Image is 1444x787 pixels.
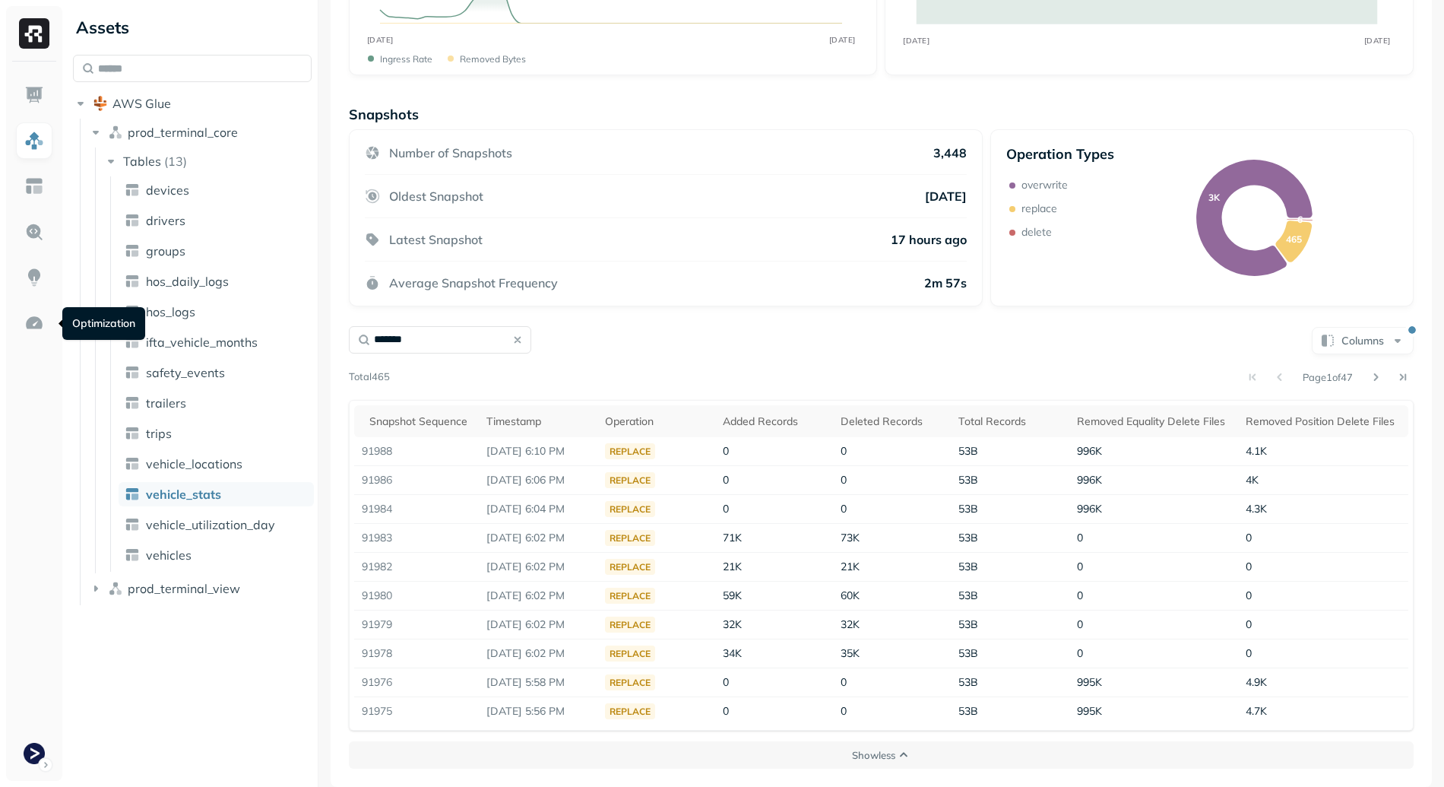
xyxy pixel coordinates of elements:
[125,365,140,380] img: table
[146,395,186,411] span: trailers
[19,18,49,49] img: Ryft
[73,15,312,40] div: Assets
[146,487,221,502] span: vehicle_stats
[958,646,978,660] span: 53B
[1077,473,1102,487] span: 996K
[146,213,185,228] span: drivers
[1364,36,1391,45] tspan: [DATE]
[389,189,483,204] p: Oldest Snapshot
[119,543,314,567] a: vehicles
[88,576,312,601] button: prod_terminal_view
[125,547,140,563] img: table
[1077,444,1102,458] span: 996K
[605,588,655,604] div: replace
[1077,560,1083,573] span: 0
[24,268,44,287] img: Insights
[1297,214,1303,225] text: 6
[354,495,480,524] td: 91984
[828,35,855,45] tspan: [DATE]
[1246,414,1401,429] div: Removed Position Delete Files
[108,581,123,596] img: namespace
[1303,370,1353,384] p: Page 1 of 47
[354,553,480,582] td: 91982
[723,589,742,602] span: 59K
[125,243,140,259] img: table
[841,444,847,458] span: 0
[841,502,847,516] span: 0
[486,473,589,487] p: Sep 11, 2025 6:06 PM
[119,452,314,476] a: vehicle_locations
[605,414,708,429] div: Operation
[924,275,967,290] p: 2m 57s
[103,149,313,173] button: Tables(13)
[605,703,655,719] div: replace
[605,501,655,517] div: replace
[24,85,44,105] img: Dashboard
[123,154,161,169] span: Tables
[1077,617,1083,631] span: 0
[112,96,171,111] span: AWS Glue
[146,243,185,259] span: groups
[841,704,847,718] span: 0
[486,502,589,516] p: Sep 11, 2025 6:04 PM
[146,274,229,289] span: hos_daily_logs
[119,360,314,385] a: safety_events
[1246,444,1267,458] span: 4.1K
[1021,225,1052,240] p: delete
[1246,531,1252,544] span: 0
[958,414,1061,429] div: Total Records
[904,36,930,45] tspan: [DATE]
[958,704,978,718] span: 53B
[723,444,729,458] span: 0
[1006,145,1114,163] p: Operation Types
[119,208,314,233] a: drivers
[119,421,314,446] a: trips
[354,611,480,639] td: 91979
[119,513,314,537] a: vehicle_utilization_day
[852,748,895,763] p: Show less
[125,395,140,411] img: table
[1312,327,1414,354] button: Columns
[389,232,483,247] p: Latest Snapshot
[841,675,847,689] span: 0
[119,269,314,294] a: hos_daily_logs
[354,524,480,553] td: 91983
[486,646,589,661] p: Sep 11, 2025 6:02 PM
[605,646,655,662] div: replace
[380,53,432,65] p: Ingress Rate
[1077,502,1102,516] span: 996K
[723,704,729,718] span: 0
[605,674,655,690] div: replace
[128,125,238,140] span: prod_terminal_core
[93,96,108,111] img: root
[366,35,393,45] tspan: [DATE]
[164,154,187,169] p: ( 13 )
[146,456,242,471] span: vehicle_locations
[605,617,655,633] div: replace
[354,697,480,726] td: 91975
[1246,704,1267,718] span: 4.7K
[605,472,655,488] div: replace
[958,444,978,458] span: 53B
[125,456,140,471] img: table
[605,559,655,575] div: replace
[958,675,978,689] span: 53B
[841,531,860,544] span: 73K
[1077,589,1083,602] span: 0
[146,365,225,380] span: safety_events
[486,704,589,719] p: Sep 11, 2025 5:56 PM
[389,145,512,160] p: Number of Snapshots
[958,560,978,573] span: 53B
[88,120,312,144] button: prod_terminal_core
[73,91,312,116] button: AWS Glue
[349,106,419,123] p: Snapshots
[125,517,140,532] img: table
[119,391,314,415] a: trailers
[486,414,589,429] div: Timestamp
[723,531,742,544] span: 71K
[349,741,1414,769] button: Showless
[1208,192,1221,203] text: 3K
[841,473,847,487] span: 0
[841,589,860,602] span: 60K
[460,53,526,65] p: Removed bytes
